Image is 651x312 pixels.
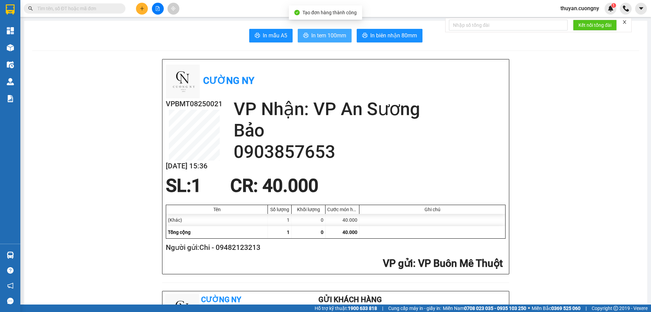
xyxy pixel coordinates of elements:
div: Cước món hàng [327,207,357,212]
img: warehouse-icon [7,61,14,68]
div: 1 [268,214,292,226]
b: Cường Ny [203,75,254,86]
img: logo-vxr [6,4,15,15]
span: thuyan.cuongny [555,4,605,13]
span: | [586,305,587,312]
img: warehouse-icon [7,252,14,259]
span: Miền Bắc [532,305,580,312]
span: caret-down [638,5,644,12]
span: check-circle [294,10,300,15]
span: Hỗ trợ kỹ thuật: [315,305,377,312]
input: Tìm tên, số ĐT hoặc mã đơn [37,5,117,12]
span: | [382,305,383,312]
span: CR : 40.000 [230,175,318,196]
img: dashboard-icon [7,27,14,34]
h2: [DATE] 15:36 [166,161,222,172]
span: SL: [166,175,191,196]
span: Tổng cộng [168,230,191,235]
span: printer [303,33,309,39]
sup: 1 [611,3,616,8]
div: Tên [168,207,266,212]
div: (Khác) [166,214,268,226]
b: Cường Ny [201,295,241,304]
h2: Người gửi: Chi - 09482123213 [166,242,503,253]
div: Khối lượng [293,207,323,212]
span: file-add [155,6,160,11]
div: Ghi chú [361,207,504,212]
h2: Bảo [234,120,506,141]
span: message [7,298,14,304]
button: caret-down [635,3,647,15]
span: In tem 100mm [311,31,346,40]
span: copyright [613,306,618,311]
span: printer [255,33,260,39]
span: In mẫu A5 [263,31,287,40]
span: 40.000 [342,230,357,235]
img: logo.jpg [166,65,200,98]
span: plus [140,6,144,11]
span: question-circle [7,267,14,274]
strong: 0708 023 035 - 0935 103 250 [464,306,526,311]
img: icon-new-feature [608,5,614,12]
span: In biên nhận 80mm [370,31,417,40]
span: Tạo đơn hàng thành công [302,10,357,15]
button: aim [167,3,179,15]
img: warehouse-icon [7,78,14,85]
div: 40.000 [325,214,359,226]
button: file-add [152,3,164,15]
input: Nhập số tổng đài [449,20,568,31]
strong: 1900 633 818 [348,306,377,311]
span: VP gửi [383,257,413,269]
img: warehouse-icon [7,44,14,51]
b: Gửi khách hàng [318,295,382,304]
span: 1 [287,230,290,235]
span: search [28,6,33,11]
h2: 0903857653 [234,141,506,163]
button: plus [136,3,148,15]
span: Cung cấp máy in - giấy in: [388,305,441,312]
span: Miền Nam [443,305,526,312]
span: printer [362,33,368,39]
h2: : VP Buôn Mê Thuột [166,257,503,271]
span: 1 [191,175,201,196]
span: Kết nối tổng đài [578,21,611,29]
div: 0 [292,214,325,226]
span: ⚪️ [528,307,530,310]
strong: 0369 525 060 [551,306,580,311]
button: printerIn mẫu A5 [249,29,293,42]
img: solution-icon [7,95,14,102]
img: phone-icon [623,5,629,12]
span: 0 [321,230,323,235]
span: 1 [612,3,615,8]
button: printerIn biên nhận 80mm [357,29,422,42]
h2: VPBMT08250021 [166,98,222,110]
div: Số lượng [270,207,290,212]
span: close [622,20,627,24]
h2: VP Nhận: VP An Sương [234,98,506,120]
span: aim [171,6,176,11]
span: notification [7,282,14,289]
button: Kết nối tổng đài [573,20,617,31]
button: printerIn tem 100mm [298,29,352,42]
